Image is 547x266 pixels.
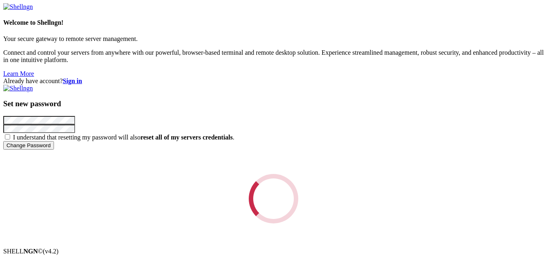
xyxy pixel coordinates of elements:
h3: Set new password [3,99,544,108]
a: Learn More [3,70,34,77]
b: NGN [24,248,38,255]
img: Shellngn [3,3,33,11]
span: SHELL © [3,248,58,255]
div: Loading... [241,167,306,231]
p: Connect and control your servers from anywhere with our powerful, browser-based terminal and remo... [3,49,544,64]
div: Already have account? [3,77,544,85]
p: Your secure gateway to remote server management. [3,35,544,43]
input: Change Password [3,141,54,150]
img: Shellngn [3,85,33,92]
span: I understand that resetting my password will also . [13,134,235,141]
b: reset all of my servers credentials [140,134,233,141]
h4: Welcome to Shellngn! [3,19,544,26]
span: 4.2.0 [43,248,59,255]
a: Sign in [63,77,82,84]
input: I understand that resetting my password will alsoreset all of my servers credentials. [5,134,10,139]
